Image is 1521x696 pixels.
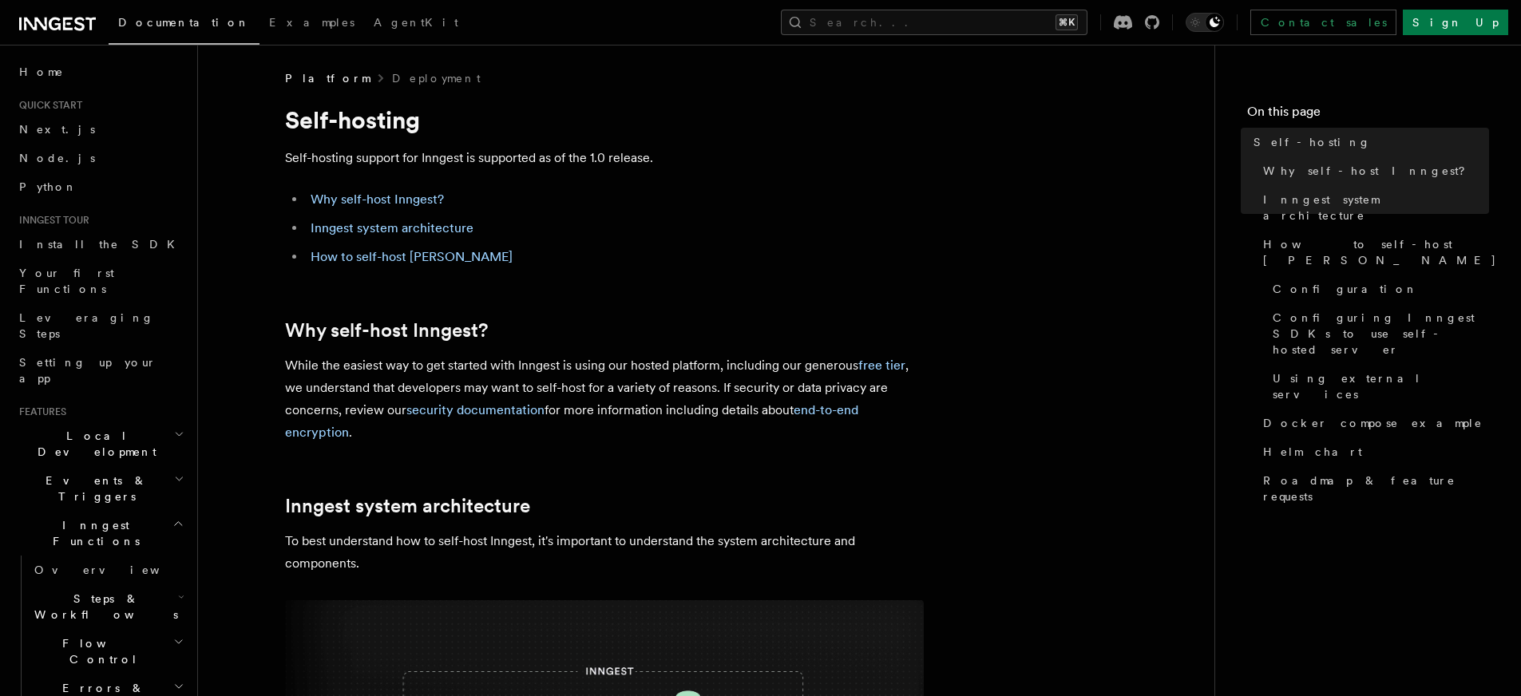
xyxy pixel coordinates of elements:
[285,105,924,134] h1: Self-hosting
[13,172,188,201] a: Python
[118,16,250,29] span: Documentation
[34,564,199,576] span: Overview
[13,473,174,504] span: Events & Triggers
[19,356,156,385] span: Setting up your app
[1257,230,1489,275] a: How to self-host [PERSON_NAME]
[1263,163,1476,179] span: Why self-host Inngest?
[13,230,188,259] a: Install the SDK
[13,303,188,348] a: Leveraging Steps
[19,152,95,164] span: Node.js
[19,238,184,251] span: Install the SDK
[1257,437,1489,466] a: Helm chart
[19,311,154,340] span: Leveraging Steps
[109,5,259,45] a: Documentation
[1273,370,1489,402] span: Using external services
[13,428,174,460] span: Local Development
[28,635,173,667] span: Flow Control
[858,358,905,373] a: free tier
[13,115,188,144] a: Next.js
[19,64,64,80] span: Home
[13,348,188,393] a: Setting up your app
[1257,409,1489,437] a: Docker compose example
[311,192,444,207] a: Why self-host Inngest?
[19,267,114,295] span: Your first Functions
[1254,134,1371,150] span: Self-hosting
[406,402,545,417] a: security documentation
[13,144,188,172] a: Node.js
[13,99,82,112] span: Quick start
[13,405,66,418] span: Features
[392,70,481,86] a: Deployment
[1263,236,1497,268] span: How to self-host [PERSON_NAME]
[1266,303,1489,364] a: Configuring Inngest SDKs to use self-hosted server
[13,466,188,511] button: Events & Triggers
[311,249,513,264] a: How to self-host [PERSON_NAME]
[19,123,95,136] span: Next.js
[1257,185,1489,230] a: Inngest system architecture
[285,70,370,86] span: Platform
[1257,156,1489,185] a: Why self-host Inngest?
[1263,444,1362,460] span: Helm chart
[1186,13,1224,32] button: Toggle dark mode
[1403,10,1508,35] a: Sign Up
[285,530,924,575] p: To best understand how to self-host Inngest, it's important to understand the system architecture...
[1257,466,1489,511] a: Roadmap & feature requests
[1266,364,1489,409] a: Using external services
[1263,415,1483,431] span: Docker compose example
[259,5,364,43] a: Examples
[28,591,178,623] span: Steps & Workflows
[311,220,473,235] a: Inngest system architecture
[374,16,458,29] span: AgentKit
[13,511,188,556] button: Inngest Functions
[285,319,488,342] a: Why self-host Inngest?
[781,10,1087,35] button: Search...⌘K
[285,147,924,169] p: Self-hosting support for Inngest is supported as of the 1.0 release.
[285,495,530,517] a: Inngest system architecture
[28,584,188,629] button: Steps & Workflows
[269,16,355,29] span: Examples
[1250,10,1396,35] a: Contact sales
[1273,310,1489,358] span: Configuring Inngest SDKs to use self-hosted server
[13,214,89,227] span: Inngest tour
[285,354,924,444] p: While the easiest way to get started with Inngest is using our hosted platform, including our gen...
[1273,281,1418,297] span: Configuration
[28,629,188,674] button: Flow Control
[28,556,188,584] a: Overview
[364,5,468,43] a: AgentKit
[13,421,188,466] button: Local Development
[1247,102,1489,128] h4: On this page
[13,57,188,86] a: Home
[13,259,188,303] a: Your first Functions
[1056,14,1078,30] kbd: ⌘K
[1266,275,1489,303] a: Configuration
[19,180,77,193] span: Python
[1263,473,1489,504] span: Roadmap & feature requests
[1247,128,1489,156] a: Self-hosting
[13,517,172,549] span: Inngest Functions
[1263,192,1489,223] span: Inngest system architecture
